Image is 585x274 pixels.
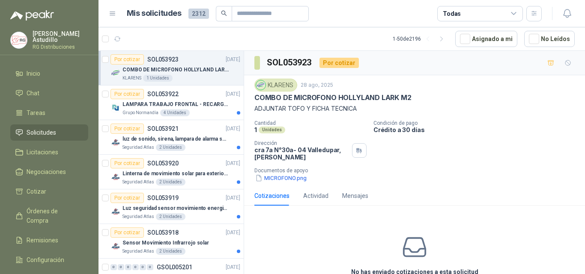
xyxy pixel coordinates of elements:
p: Condición de pago [373,120,582,126]
div: 0 [118,264,124,270]
div: 0 [125,264,131,270]
a: Licitaciones [10,144,88,160]
a: Configuración [10,252,88,268]
span: Licitaciones [27,147,58,157]
p: [DATE] [226,56,240,64]
p: Documentos de apoyo [254,168,582,174]
div: 2 Unidades [156,248,185,255]
img: Company Logo [256,80,266,90]
div: Por cotizar [110,124,144,134]
img: Company Logo [110,137,121,147]
p: SOL053919 [147,195,179,201]
span: search [221,10,227,16]
p: SOL053920 [147,160,179,166]
span: Tareas [27,108,45,118]
span: Solicitudes [27,128,56,137]
p: Crédito a 30 días [373,126,582,133]
a: Por cotizarSOL053920[DATE] Company LogoLinterna de movimiento solar para exteriores con 77 ledsSe... [98,155,244,189]
p: Luz seguridad sensor movimiento energia solar [122,204,229,212]
div: Por cotizar [110,54,144,65]
p: SOL053922 [147,91,179,97]
p: 1 [254,126,257,133]
h3: SOL053923 [267,56,313,69]
span: Remisiones [27,236,58,245]
p: SOL053923 [147,56,179,62]
div: 1 - 50 de 2196 [393,32,448,46]
p: COMBO DE MICROFONO HOLLYLAND LARK M2 [122,66,229,74]
span: Configuración [27,255,64,265]
div: 0 [110,264,117,270]
span: Negociaciones [27,167,66,177]
div: KLARENS [254,79,297,91]
img: Company Logo [110,103,121,113]
a: Negociaciones [10,164,88,180]
div: Por cotizar [319,58,359,68]
img: Company Logo [110,206,121,217]
img: Company Logo [11,32,27,48]
p: SOL053918 [147,230,179,236]
p: GSOL005201 [157,264,192,270]
div: 0 [147,264,153,270]
button: No Leídos [524,31,575,47]
p: [PERSON_NAME] Astudillo [33,31,88,43]
p: [DATE] [226,125,240,133]
div: Cotizaciones [254,191,290,200]
img: Company Logo [110,172,121,182]
span: 2312 [188,9,209,19]
div: Unidades [259,127,285,133]
a: Remisiones [10,232,88,248]
img: Logo peakr [10,10,54,21]
button: Asignado a mi [455,31,517,47]
span: Inicio [27,69,40,78]
div: 2 Unidades [156,213,185,220]
p: ADJUNTAR TOFO Y FICHA TECNICA [254,104,575,113]
p: Linterna de movimiento solar para exteriores con 77 leds [122,170,229,178]
div: 2 Unidades [156,179,185,186]
p: Grupo Normandía [122,109,158,116]
p: SOL053921 [147,126,179,132]
div: Mensajes [342,191,368,200]
p: Seguridad Atlas [122,179,154,186]
div: Todas [443,9,461,18]
a: Por cotizarSOL053922[DATE] Company LogoLAMPARA TRABAJO FRONTAL - RECARGABLEGrupo Normandía4 Unidades [98,85,244,120]
p: [DATE] [226,263,240,271]
a: Por cotizarSOL053918[DATE] Company LogoSensor Movimiento Infrarrojo solarSeguridad Atlas2 Unidades [98,224,244,259]
p: KLARENS [122,75,141,82]
div: Por cotizar [110,89,144,99]
a: Órdenes de Compra [10,203,88,229]
div: 0 [132,264,139,270]
p: Seguridad Atlas [122,144,154,151]
img: Company Logo [110,241,121,251]
button: MICROFONO.png [254,174,307,183]
div: 4 Unidades [160,109,190,116]
a: Por cotizarSOL053923[DATE] Company LogoCOMBO DE MICROFONO HOLLYLAND LARK M2KLARENS1 Unidades [98,51,244,85]
p: COMBO DE MICROFONO HOLLYLAND LARK M2 [254,93,412,102]
p: LAMPARA TRABAJO FRONTAL - RECARGABLE [122,100,229,109]
p: [DATE] [226,90,240,98]
p: Dirección [254,140,349,146]
a: Solicitudes [10,124,88,141]
p: cra 7a N°30a- 04 Valledupar , [PERSON_NAME] [254,146,349,161]
a: Tareas [10,105,88,121]
div: Por cotizar [110,227,144,238]
div: Actividad [303,191,328,200]
p: [DATE] [226,229,240,237]
a: Por cotizarSOL053919[DATE] Company LogoLuz seguridad sensor movimiento energia solarSeguridad Atl... [98,189,244,224]
a: Cotizar [10,183,88,200]
p: 28 ago, 2025 [301,81,333,89]
p: [DATE] [226,194,240,202]
p: Seguridad Atlas [122,248,154,255]
p: RG Distribuciones [33,44,88,50]
p: luz de sonido, sirena, lampara de alarma solar [122,135,229,143]
span: Chat [27,88,39,98]
div: Por cotizar [110,193,144,203]
p: [DATE] [226,159,240,168]
a: Por cotizarSOL053921[DATE] Company Logoluz de sonido, sirena, lampara de alarma solarSeguridad At... [98,120,244,155]
span: Cotizar [27,187,46,196]
p: Seguridad Atlas [122,213,154,220]
div: Por cotizar [110,158,144,168]
div: 0 [140,264,146,270]
a: Chat [10,85,88,101]
span: Órdenes de Compra [27,206,80,225]
h1: Mis solicitudes [127,7,182,20]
